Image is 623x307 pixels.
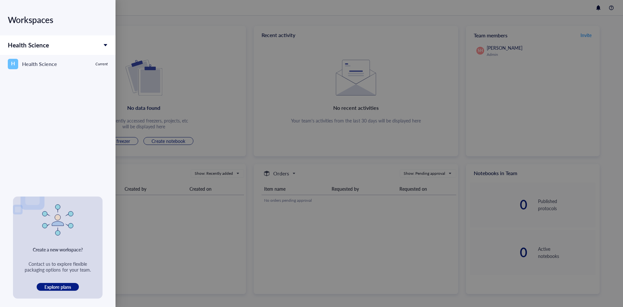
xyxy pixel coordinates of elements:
span: Health Science [8,41,49,49]
span: Explore plans [44,284,71,290]
div: Create a new workspace? [33,246,83,253]
img: Image left [13,180,44,214]
div: Health Science [22,59,57,69]
img: New workspace [42,204,73,236]
div: Contact us to explore flexible packaging options for your team. [21,261,95,273]
span: H [11,59,15,67]
div: Current [95,61,108,67]
button: Explore plans [37,283,79,291]
div: Workspaces [8,11,108,29]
